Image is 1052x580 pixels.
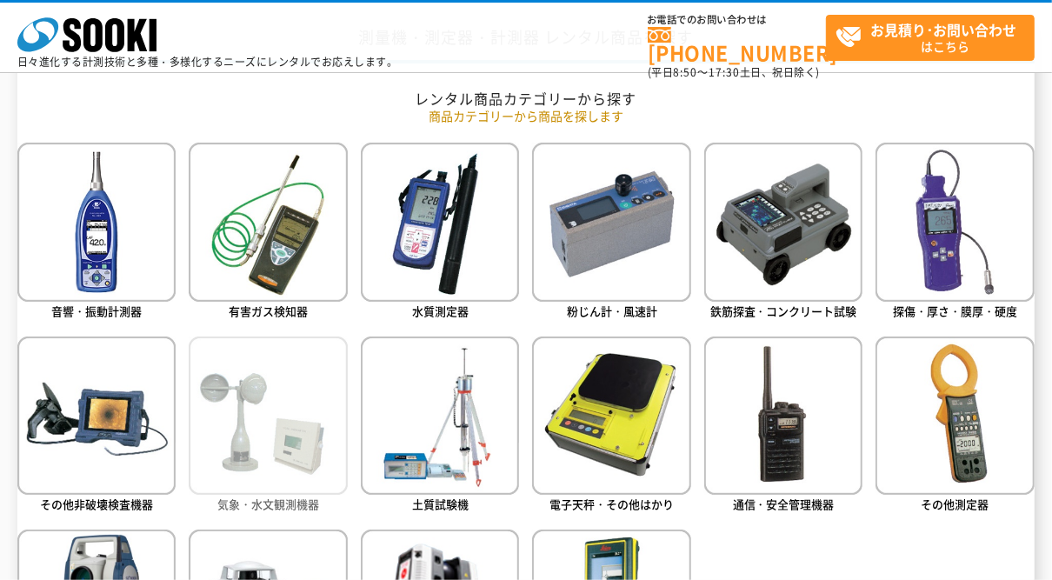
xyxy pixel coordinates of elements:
[412,303,469,319] span: 水質測定器
[648,64,820,80] span: (平日 ～ 土日、祝日除く)
[876,143,1034,323] a: 探傷・厚さ・膜厚・硬度
[40,496,153,512] span: その他非破壊検査機器
[567,303,657,319] span: 粉じん計・風速計
[876,337,1034,517] a: その他測定器
[704,337,862,495] img: 通信・安全管理機器
[361,143,519,323] a: 水質測定器
[704,143,862,323] a: 鉄筋探査・コンクリート試験
[51,303,142,319] span: 音響・振動計測器
[733,496,835,512] span: 通信・安全管理機器
[648,15,826,25] span: お電話でのお問い合わせは
[876,337,1034,495] img: その他測定器
[704,143,862,301] img: 鉄筋探査・コンクリート試験
[871,19,1017,40] strong: お見積り･お問い合わせ
[17,90,1035,108] h2: レンタル商品カテゴリーから探す
[826,15,1035,61] a: お見積り･お問い合わせはこちら
[189,143,347,301] img: 有害ガス検知器
[532,143,690,323] a: 粉じん計・風速計
[361,337,519,517] a: 土質試験機
[922,496,989,512] span: その他測定器
[836,16,1034,59] span: はこちら
[412,496,469,512] span: 土質試験機
[532,337,690,517] a: 電子天秤・その他はかり
[189,337,347,495] img: 気象・水文観測機器
[17,337,176,517] a: その他非破壊検査機器
[361,143,519,301] img: 水質測定器
[189,337,347,517] a: 気象・水文観測機器
[648,27,826,63] a: [PHONE_NUMBER]
[549,496,674,512] span: 電子天秤・その他はかり
[876,143,1034,301] img: 探傷・厚さ・膜厚・硬度
[361,337,519,495] img: 土質試験機
[17,143,176,323] a: 音響・振動計測器
[532,337,690,495] img: 電子天秤・その他はかり
[229,303,308,319] span: 有害ガス検知器
[532,143,690,301] img: 粉じん計・風速計
[17,107,1035,125] p: 商品カテゴリーから商品を探します
[704,337,862,517] a: 通信・安全管理機器
[710,303,857,319] span: 鉄筋探査・コンクリート試験
[17,337,176,495] img: その他非破壊検査機器
[893,303,1017,319] span: 探傷・厚さ・膜厚・硬度
[674,64,698,80] span: 8:50
[17,143,176,301] img: 音響・振動計測器
[17,57,398,67] p: 日々進化する計測技術と多種・多様化するニーズにレンタルでお応えします。
[217,496,319,512] span: 気象・水文観測機器
[189,143,347,323] a: 有害ガス検知器
[709,64,740,80] span: 17:30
